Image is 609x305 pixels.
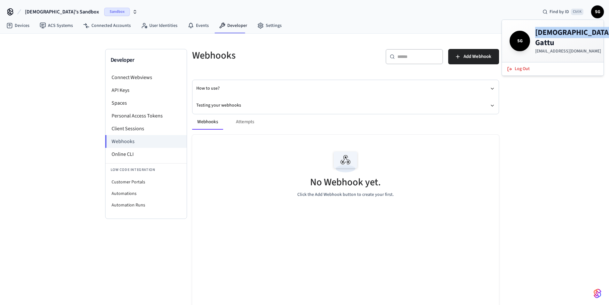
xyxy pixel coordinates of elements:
[331,148,360,176] img: Webhook Empty State
[503,64,602,74] button: Log Out
[571,9,583,15] span: Ctrl K
[297,191,394,198] p: Click the Add Webhook button to create your first.
[136,20,183,31] a: User Identities
[105,148,187,161] li: Online CLI
[35,20,78,31] a: ACS Systems
[310,176,381,189] h5: No Webhook yet.
[537,6,589,18] div: Find by IDCtrl K
[105,135,187,148] li: Webhooks
[105,71,187,84] li: Connect Webviews
[105,97,187,109] li: Spaces
[591,5,604,18] button: SG
[111,56,182,65] h3: Developer
[105,109,187,122] li: Personal Access Tokens
[550,9,569,15] span: Find by ID
[214,20,252,31] a: Developer
[105,163,187,176] li: Low Code Integration
[1,20,35,31] a: Devices
[105,176,187,188] li: Customer Portals
[104,8,130,16] span: Sandbox
[592,6,603,18] span: SG
[192,114,223,130] button: Webhooks
[105,122,187,135] li: Client Sessions
[252,20,287,31] a: Settings
[105,84,187,97] li: API Keys
[105,199,187,211] li: Automation Runs
[105,188,187,199] li: Automations
[192,49,342,62] h5: Webhooks
[196,80,495,97] button: How to use?
[594,288,601,299] img: SeamLogoGradient.69752ec5.svg
[192,114,499,130] div: ant example
[196,97,495,114] button: Testing your webhooks
[464,52,491,61] span: Add Webhook
[448,49,499,64] button: Add Webhook
[183,20,214,31] a: Events
[511,32,529,50] span: SG
[25,8,99,16] span: [DEMOGRAPHIC_DATA]'s Sandbox
[78,20,136,31] a: Connected Accounts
